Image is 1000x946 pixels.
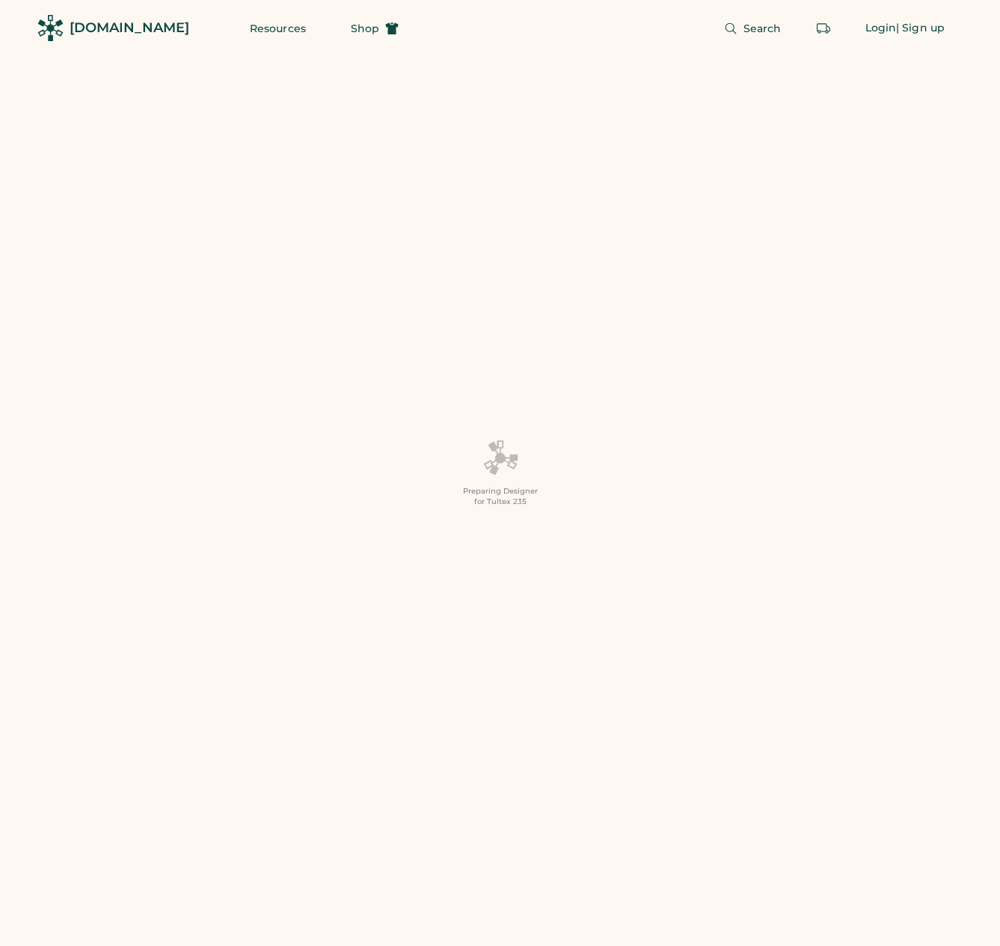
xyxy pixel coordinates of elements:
[896,21,945,36] div: | Sign up
[865,21,897,36] div: Login
[743,23,782,34] span: Search
[463,486,538,507] div: Preparing Designer for Tultex 235
[333,13,417,43] button: Shop
[482,439,518,476] img: Platens-Black-Loader-Spin-rich%20black.webp
[706,13,800,43] button: Search
[37,15,64,41] img: Rendered Logo - Screens
[70,19,189,37] div: [DOMAIN_NAME]
[351,23,379,34] span: Shop
[809,13,838,43] button: Retrieve an order
[232,13,324,43] button: Resources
